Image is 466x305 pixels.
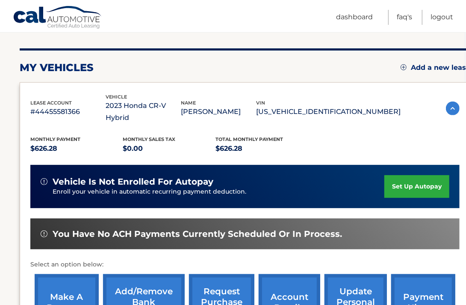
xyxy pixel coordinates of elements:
[181,106,256,118] p: [PERSON_NAME]
[53,229,342,239] span: You have no ACH payments currently scheduled or in process.
[123,143,216,155] p: $0.00
[446,102,460,115] img: accordion-active.svg
[53,176,213,187] span: vehicle is not enrolled for autopay
[106,94,127,100] span: vehicle
[256,100,265,106] span: vin
[30,106,106,118] p: #44455581366
[13,6,103,30] a: Cal Automotive
[53,187,384,197] p: Enroll your vehicle in automatic recurring payment deduction.
[181,100,196,106] span: name
[30,260,460,270] p: Select an option below:
[215,136,283,142] span: Total Monthly Payment
[30,143,123,155] p: $626.28
[106,100,181,124] p: 2023 Honda CR-V Hybrid
[123,136,176,142] span: Monthly sales Tax
[30,100,72,106] span: lease account
[431,10,453,25] a: Logout
[384,175,449,198] a: set up autopay
[41,178,47,185] img: alert-white.svg
[30,136,80,142] span: Monthly Payment
[41,230,47,237] img: alert-white.svg
[215,143,308,155] p: $626.28
[401,64,407,70] img: add.svg
[397,10,412,25] a: FAQ's
[336,10,373,25] a: Dashboard
[20,61,94,74] h2: my vehicles
[256,106,401,118] p: [US_VEHICLE_IDENTIFICATION_NUMBER]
